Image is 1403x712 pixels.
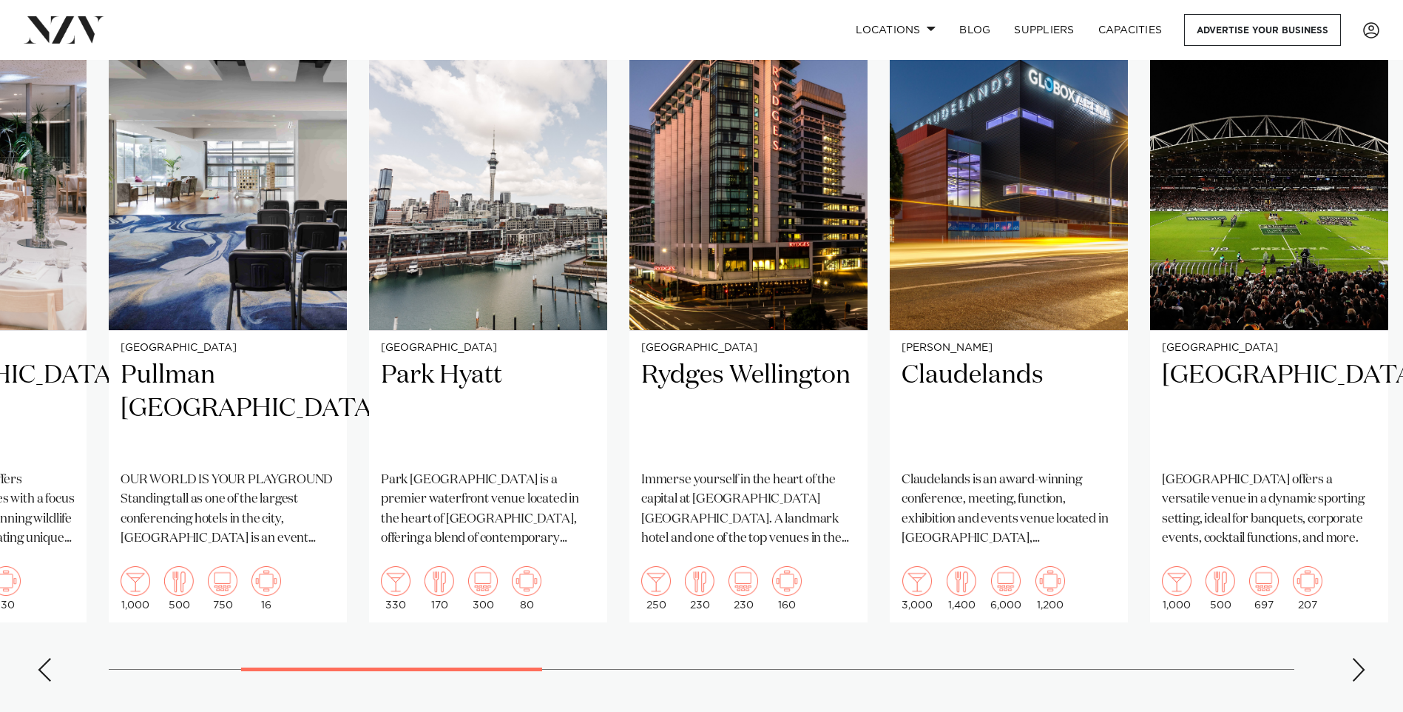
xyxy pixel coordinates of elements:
img: cocktail.png [902,566,932,596]
div: 750 [208,566,237,611]
div: 250 [641,566,671,611]
img: theatre.png [991,566,1021,596]
a: [GEOGRAPHIC_DATA] [GEOGRAPHIC_DATA] [GEOGRAPHIC_DATA] offers a versatile venue in a dynamic sport... [1150,10,1388,622]
div: 500 [1206,566,1235,611]
div: 80 [512,566,541,611]
img: dining.png [1206,566,1235,596]
h2: Pullman [GEOGRAPHIC_DATA] [121,359,335,459]
p: [GEOGRAPHIC_DATA] offers a versatile venue in a dynamic sporting setting, ideal for banquets, cor... [1162,471,1376,548]
img: dining.png [685,566,714,596]
swiper-slide: 4 / 18 [369,10,607,622]
img: theatre.png [208,566,237,596]
div: 1,200 [1035,566,1065,611]
div: 697 [1249,566,1279,611]
img: theatre.png [468,566,498,596]
h2: [GEOGRAPHIC_DATA] [1162,359,1376,459]
img: dining.png [164,566,194,596]
div: 500 [164,566,194,611]
a: [GEOGRAPHIC_DATA] Park Hyatt Park [GEOGRAPHIC_DATA] is a premier waterfront venue located in the ... [369,10,607,622]
div: 1,000 [121,566,150,611]
img: nzv-logo.png [24,16,104,43]
p: Claudelands is an award-winning conference, meeting, function, exhibition and events venue locate... [902,471,1116,548]
a: BLOG [947,14,1002,46]
img: cocktail.png [381,566,410,596]
a: [PERSON_NAME] Claudelands Claudelands is an award-winning conference, meeting, function, exhibiti... [890,10,1128,622]
div: 230 [685,566,714,611]
img: theatre.png [728,566,758,596]
img: dining.png [947,566,976,596]
div: 207 [1293,566,1322,611]
p: Immerse yourself in the heart of the capital at [GEOGRAPHIC_DATA] [GEOGRAPHIC_DATA]. A landmark h... [641,471,856,548]
a: [GEOGRAPHIC_DATA] Rydges Wellington Immerse yourself in the heart of the capital at [GEOGRAPHIC_D... [629,10,868,622]
img: cocktail.png [1162,566,1191,596]
img: meeting.png [772,566,802,596]
swiper-slide: 7 / 18 [1150,10,1388,622]
img: cocktail.png [121,566,150,596]
small: [GEOGRAPHIC_DATA] [381,343,595,354]
a: SUPPLIERS [1002,14,1086,46]
div: 330 [381,566,410,611]
div: 16 [251,566,281,611]
div: 6,000 [990,566,1021,611]
img: meeting.png [251,566,281,596]
a: Locations [844,14,947,46]
small: [GEOGRAPHIC_DATA] [1162,343,1376,354]
div: 1,000 [1162,566,1191,611]
h2: Park Hyatt [381,359,595,459]
a: Capacities [1086,14,1174,46]
small: [GEOGRAPHIC_DATA] [641,343,856,354]
swiper-slide: 5 / 18 [629,10,868,622]
div: 300 [468,566,498,611]
div: 1,400 [947,566,976,611]
swiper-slide: 3 / 18 [109,10,347,622]
img: dining.png [425,566,454,596]
a: Advertise your business [1184,14,1341,46]
img: meeting.png [512,566,541,596]
div: 3,000 [902,566,933,611]
img: meeting.png [1035,566,1065,596]
img: cocktail.png [641,566,671,596]
small: [PERSON_NAME] [902,343,1116,354]
div: 160 [772,566,802,611]
p: OUR WORLD IS YOUR PLAYGROUND Standing tall as one of the largest conferencing hotels in the city,... [121,471,335,548]
small: [GEOGRAPHIC_DATA] [121,343,335,354]
img: theatre.png [1249,566,1279,596]
swiper-slide: 6 / 18 [890,10,1128,622]
div: 230 [728,566,758,611]
h2: Rydges Wellington [641,359,856,459]
h2: Claudelands [902,359,1116,459]
p: Park [GEOGRAPHIC_DATA] is a premier waterfront venue located in the heart of [GEOGRAPHIC_DATA], o... [381,471,595,548]
img: meeting.png [1293,566,1322,596]
div: 170 [425,566,454,611]
a: [GEOGRAPHIC_DATA] Pullman [GEOGRAPHIC_DATA] OUR WORLD IS YOUR PLAYGROUND Standing tall as one of ... [109,10,347,622]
